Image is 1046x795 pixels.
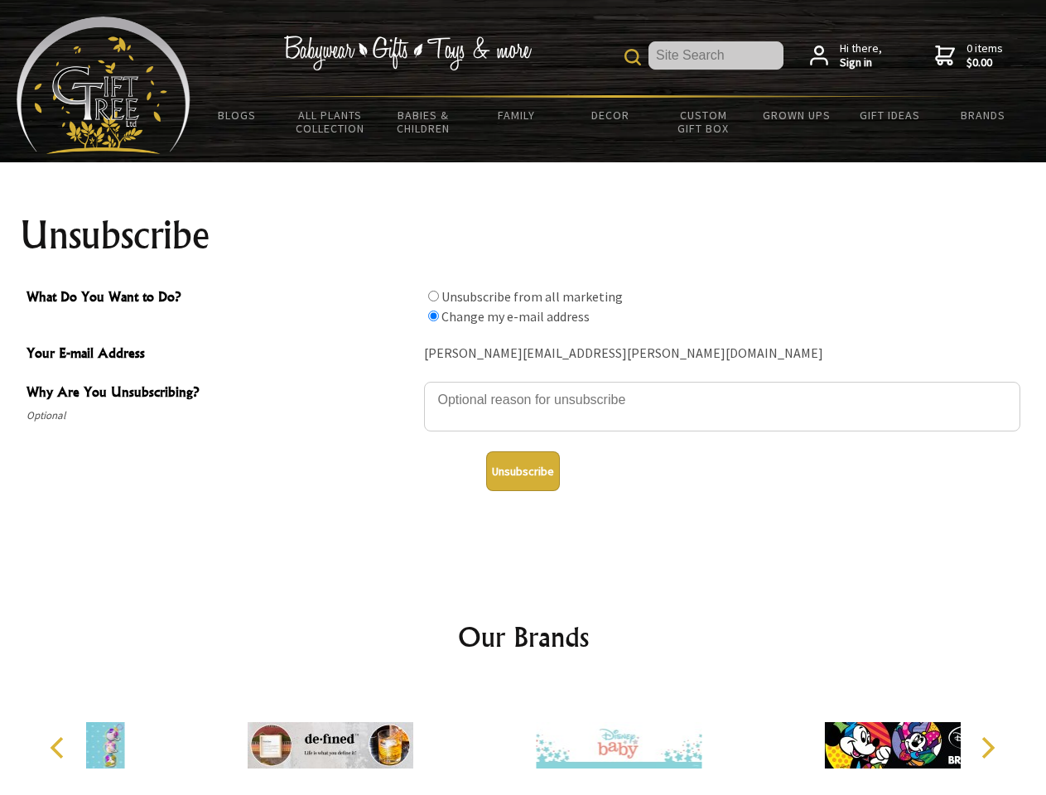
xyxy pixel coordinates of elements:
[843,98,937,132] a: Gift Ideas
[17,17,190,154] img: Babyware - Gifts - Toys and more...
[424,341,1020,367] div: [PERSON_NAME][EMAIL_ADDRESS][PERSON_NAME][DOMAIN_NAME]
[935,41,1003,70] a: 0 items$0.00
[283,36,532,70] img: Babywear - Gifts - Toys & more
[377,98,470,146] a: Babies & Children
[428,311,439,321] input: What Do You Want to Do?
[750,98,843,132] a: Grown Ups
[470,98,564,132] a: Family
[563,98,657,132] a: Decor
[441,308,590,325] label: Change my e-mail address
[27,382,416,406] span: Why Are You Unsubscribing?
[657,98,750,146] a: Custom Gift Box
[27,343,416,367] span: Your E-mail Address
[937,98,1030,132] a: Brands
[966,55,1003,70] strong: $0.00
[966,41,1003,70] span: 0 items
[190,98,284,132] a: BLOGS
[428,291,439,301] input: What Do You Want to Do?
[441,288,623,305] label: Unsubscribe from all marketing
[810,41,882,70] a: Hi there,Sign in
[284,98,378,146] a: All Plants Collection
[33,617,1014,657] h2: Our Brands
[27,287,416,311] span: What Do You Want to Do?
[624,49,641,65] img: product search
[840,41,882,70] span: Hi there,
[41,730,78,766] button: Previous
[486,451,560,491] button: Unsubscribe
[20,215,1027,255] h1: Unsubscribe
[27,406,416,426] span: Optional
[648,41,783,70] input: Site Search
[424,382,1020,431] textarea: Why Are You Unsubscribing?
[840,55,882,70] strong: Sign in
[969,730,1005,766] button: Next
